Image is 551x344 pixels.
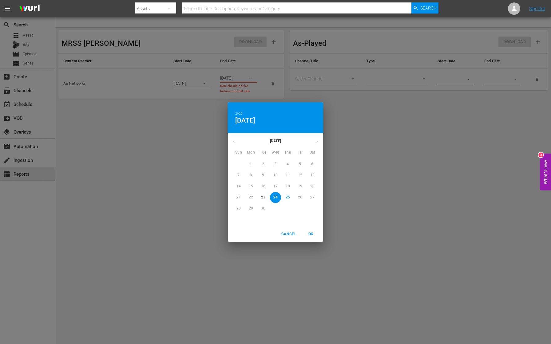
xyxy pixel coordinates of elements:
p: 25 [286,195,290,200]
span: Sun [233,150,244,156]
span: menu [4,5,11,12]
button: Open Feedback Widget [540,154,551,190]
a: Sign Out [529,6,545,11]
button: OK [301,229,321,239]
img: ans4CAIJ8jUAAAAAAAAAAAAAAAAAAAAAAAAgQb4GAAAAAAAAAAAAAAAAAAAAAAAAJMjXAAAAAAAAAAAAAAAAAAAAAAAAgAT5G... [15,2,44,16]
span: Thu [282,150,293,156]
div: 3 [538,153,543,158]
button: 25 [282,192,293,203]
p: [DATE] [240,138,311,144]
span: Fri [295,150,306,156]
button: 2025 [235,111,243,116]
p: 24 [273,195,278,200]
span: Mon [245,150,256,156]
span: Wed [270,150,281,156]
button: 23 [258,192,269,203]
button: Cancel [279,229,299,239]
span: OK [303,231,318,237]
button: 24 [270,192,281,203]
p: 23 [261,195,265,200]
span: Search [420,2,437,14]
span: Cancel [281,231,296,237]
span: Tue [258,150,269,156]
span: Sat [307,150,318,156]
button: [DATE] [235,116,255,124]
